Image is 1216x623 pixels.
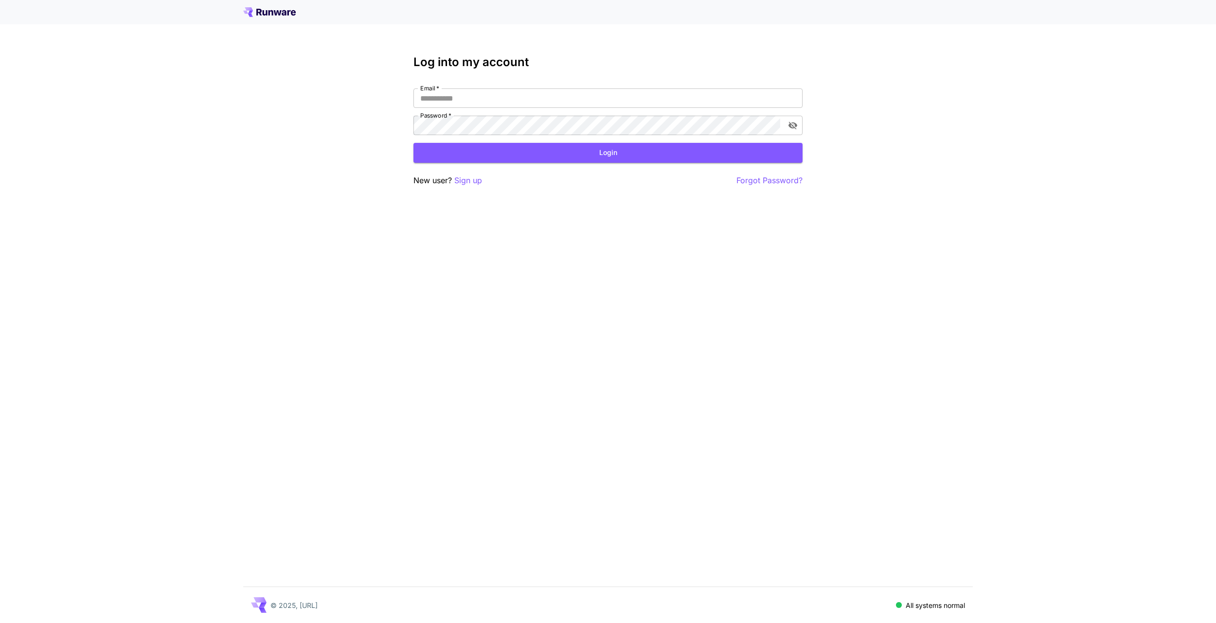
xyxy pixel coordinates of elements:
[784,117,802,134] button: toggle password visibility
[454,174,482,187] button: Sign up
[413,143,803,163] button: Login
[906,600,965,610] p: All systems normal
[413,174,482,187] p: New user?
[413,55,803,69] h3: Log into my account
[420,111,451,120] label: Password
[736,174,803,187] button: Forgot Password?
[420,84,439,92] label: Email
[270,600,318,610] p: © 2025, [URL]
